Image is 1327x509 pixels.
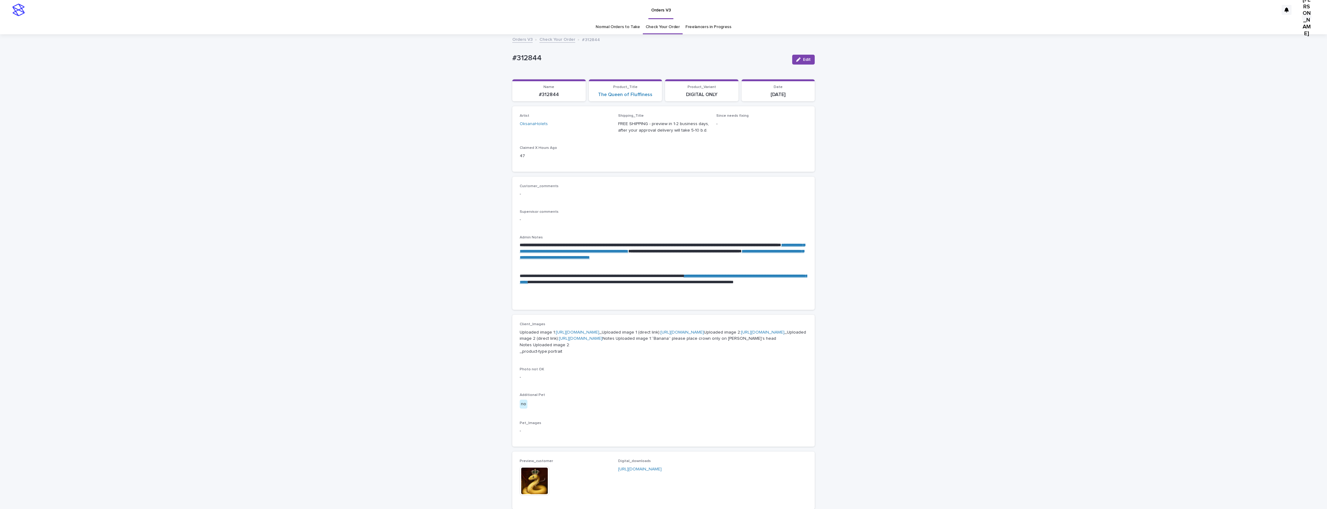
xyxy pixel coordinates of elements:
[688,85,716,89] span: Product_Variant
[520,121,548,127] a: OksanaHolets
[520,210,559,214] span: Supervisor comments
[618,459,651,463] span: Digital_downloads
[582,36,600,43] p: #312844
[520,322,545,326] span: Client_Images
[745,92,811,98] p: [DATE]
[618,467,662,471] a: [URL][DOMAIN_NAME]
[716,121,807,127] p: -
[520,459,553,463] span: Preview_customer
[512,54,787,63] p: #312844
[618,114,644,118] span: Shipping_Title
[516,92,582,98] p: #312844
[520,400,527,409] div: no
[646,20,680,34] a: Check Your Order
[520,236,543,239] span: Admin Notes
[520,146,557,150] span: Claimed X Hours Ago
[520,217,807,223] p: -
[512,36,533,43] a: Orders V3
[1302,12,1312,22] div: [PERSON_NAME]
[539,36,575,43] a: Check Your Order
[556,330,599,334] a: [URL][DOMAIN_NAME]
[520,184,559,188] span: Customer_comments
[520,329,807,355] p: Uploaded image 1: _Uploaded image 1 (direct link): Uploaded image 2: _Uploaded image 2 (direct li...
[520,368,544,371] span: Photo not OK
[543,85,554,89] span: Name
[613,85,638,89] span: Product_Title
[618,121,709,134] p: FREE SHIPPING - preview in 1-2 business days, after your approval delivery will take 5-10 b.d.
[12,4,25,16] img: stacker-logo-s-only.png
[520,153,611,159] p: 47
[660,330,704,334] a: [URL][DOMAIN_NAME]
[520,374,807,381] p: -
[520,114,529,118] span: Artist
[774,85,783,89] span: Date
[716,114,749,118] span: Since needs fixing
[596,20,640,34] a: Normal Orders to Take
[669,92,735,98] p: DIGITAL ONLY
[520,421,541,425] span: Pet_Images
[741,330,784,334] a: [URL][DOMAIN_NAME]
[559,336,602,341] a: [URL][DOMAIN_NAME]
[520,393,545,397] span: Additional Pet
[803,57,811,62] span: Edit
[520,428,807,434] p: -
[598,92,652,98] a: The Queen of Fluffiness
[792,55,815,65] button: Edit
[685,20,731,34] a: Freelancers in Progress
[520,191,807,197] p: -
